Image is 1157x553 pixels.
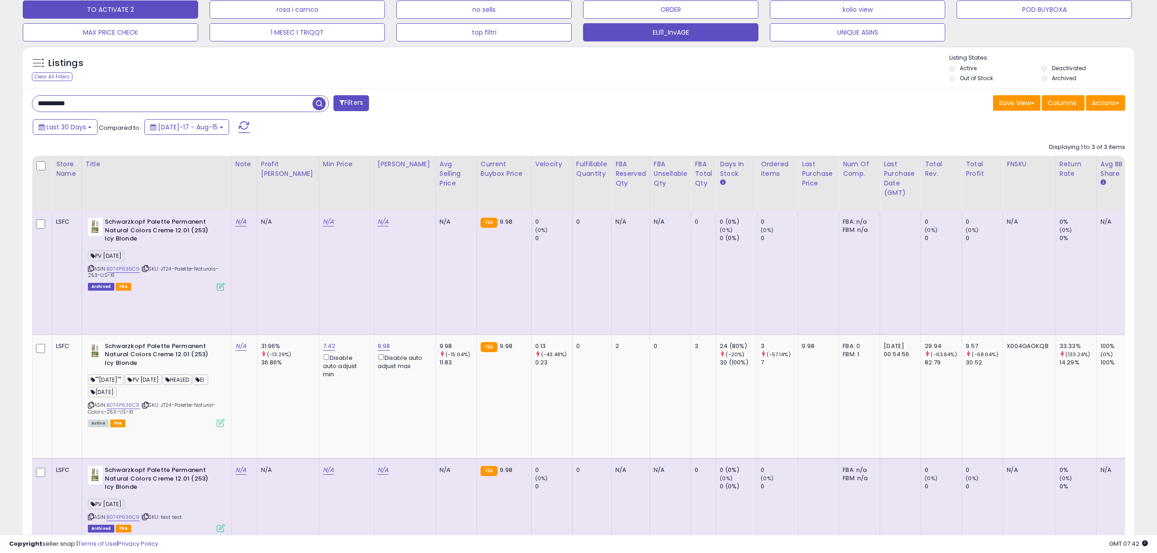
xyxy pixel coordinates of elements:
[720,218,757,226] div: 0 (0%)
[56,466,75,474] div: LSFC
[88,342,225,426] div: ASIN:
[843,466,873,474] div: FBA: n/a
[78,539,117,548] a: Terms of Use
[1060,482,1096,491] div: 0%
[99,123,141,132] span: Compared to:
[925,226,937,234] small: (0%)
[720,179,725,187] small: Days In Stock.
[535,218,572,226] div: 0
[158,123,218,132] span: [DATE]-17 - Aug-15
[654,342,684,350] div: 0
[481,466,497,476] small: FBA
[1101,358,1137,367] div: 100%
[141,513,182,521] span: | SKU: test test
[116,525,131,533] span: FBA
[770,0,945,19] button: kolio view
[695,218,709,226] div: 0
[481,218,497,228] small: FBA
[378,342,390,351] a: 9.98
[88,374,124,385] span: ""[DATE]""
[1042,95,1085,111] button: Columns
[1101,466,1131,474] div: N/A
[193,374,208,385] span: EI
[1060,475,1072,482] small: (0%)
[210,23,385,41] button: 1 MESEC I TRIQQT
[323,342,336,351] a: 7.42
[535,342,572,350] div: 0.13
[33,119,97,135] button: Last 30 Days
[535,358,572,367] div: 0.23
[48,57,83,70] h5: Listings
[535,234,572,242] div: 0
[32,72,72,81] div: Clear All Filters
[481,159,527,179] div: Current Buybox Price
[720,475,732,482] small: (0%)
[761,482,798,491] div: 0
[761,226,773,234] small: (0%)
[396,23,572,41] button: top filtri
[500,466,512,474] span: 9.98
[440,358,476,367] div: 11.83
[1086,95,1125,111] button: Actions
[1060,466,1096,474] div: 0%
[88,525,114,533] span: Listings that have been deleted from Seller Central
[695,466,709,474] div: 0
[993,95,1040,111] button: Save View
[261,218,312,226] div: N/A
[761,218,798,226] div: 0
[261,342,319,350] div: 31.96%
[925,342,962,350] div: 29.94
[576,159,608,179] div: Fulfillable Quantity
[440,159,473,188] div: Avg Selling Price
[843,474,873,482] div: FBM: n/a
[1007,466,1049,474] div: N/A
[925,358,962,367] div: 82.79
[884,159,917,198] div: Last Purchase Date (GMT)
[695,342,709,350] div: 3
[654,159,687,188] div: FBA Unsellable Qty
[541,351,567,358] small: (-43.48%)
[843,226,873,234] div: FBM: n/a
[761,234,798,242] div: 0
[9,540,158,548] div: seller snap | |
[1060,159,1093,179] div: Return Rate
[333,95,369,111] button: Filters
[767,351,790,358] small: (-57.14%)
[957,0,1132,19] button: POD BUYBOXA
[105,218,215,246] b: Schwarzkopf Palette Permanent Natural Colors Creme 12.01 (253) Icy Blonde
[1101,218,1131,226] div: N/A
[931,351,957,358] small: (-63.84%)
[110,420,126,427] span: FBA
[1101,179,1106,187] small: Avg BB Share.
[323,217,334,226] a: N/A
[163,374,192,385] span: HEALED
[720,159,753,179] div: Days In Stock
[654,466,684,474] div: N/A
[966,342,1003,350] div: 9.57
[576,218,604,226] div: 0
[720,226,732,234] small: (0%)
[88,283,114,291] span: Listings that have been deleted from Seller Central
[761,466,798,474] div: 0
[884,342,914,358] div: [DATE] 00:54:56
[1007,342,1049,350] div: X004GAOKQB
[1060,218,1096,226] div: 0%
[88,218,102,236] img: 41nD8SimWpL._SL40_.jpg
[615,342,643,350] div: 2
[1060,342,1096,350] div: 33.33%
[440,342,476,350] div: 9.98
[720,482,757,491] div: 0 (0%)
[107,401,140,409] a: B074P636C9
[583,0,758,19] button: ORDER
[761,159,794,179] div: Ordered Items
[615,218,643,226] div: N/A
[1052,74,1076,82] label: Archived
[88,466,102,484] img: 41nD8SimWpL._SL40_.jpg
[481,342,497,352] small: FBA
[966,226,978,234] small: (0%)
[761,342,798,350] div: 3
[576,466,604,474] div: 0
[500,217,512,226] span: 9.98
[105,466,215,494] b: Schwarzkopf Palette Permanent Natural Colors Creme 12.01 (253) Icy Blonde
[261,358,319,367] div: 36.86%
